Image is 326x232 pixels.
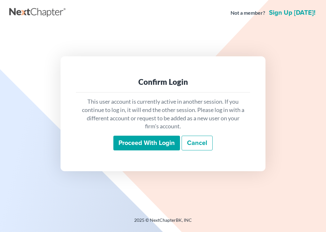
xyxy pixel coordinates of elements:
[81,98,245,131] p: This user account is currently active in another session. If you continue to log in, it will end ...
[268,10,317,16] a: Sign up [DATE]!
[231,9,265,17] strong: Not a member?
[81,77,245,87] div: Confirm Login
[113,136,180,150] input: Proceed with login
[9,217,317,228] div: 2025 © NextChapterBK, INC
[182,136,213,150] a: Cancel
